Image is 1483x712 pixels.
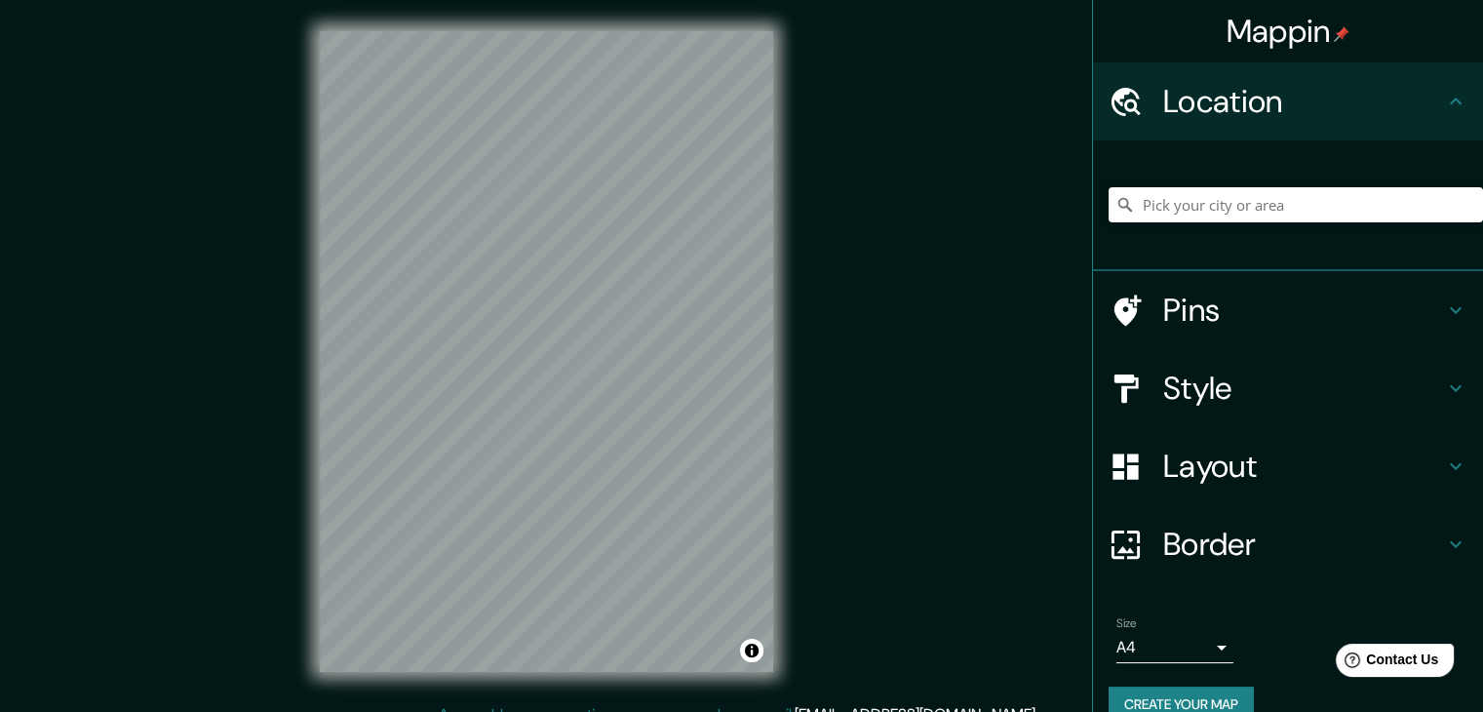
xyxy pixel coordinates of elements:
h4: Location [1163,82,1444,121]
h4: Pins [1163,291,1444,330]
div: Location [1093,62,1483,140]
canvas: Map [320,31,773,672]
h4: Style [1163,369,1444,408]
img: pin-icon.png [1334,26,1349,42]
div: Pins [1093,271,1483,349]
div: Layout [1093,427,1483,505]
div: Border [1093,505,1483,583]
label: Size [1116,615,1137,632]
button: Toggle attribution [740,639,763,662]
h4: Layout [1163,447,1444,486]
iframe: Help widget launcher [1309,636,1462,691]
h4: Mappin [1227,12,1350,51]
input: Pick your city or area [1109,187,1483,222]
div: Style [1093,349,1483,427]
h4: Border [1163,525,1444,564]
div: A4 [1116,632,1233,663]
